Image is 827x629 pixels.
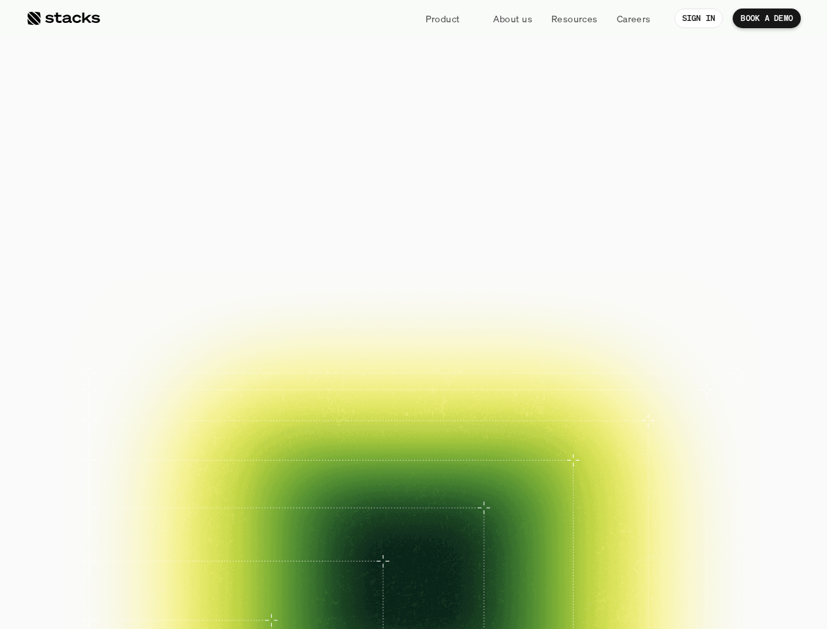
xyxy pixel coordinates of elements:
[674,9,724,28] a: SIGN IN
[513,97,650,153] span: close.
[485,7,540,30] a: About us
[493,12,532,26] p: About us
[426,285,522,303] p: EXPLORE PRODUCT
[609,7,659,30] a: Careers
[287,97,502,153] span: financial
[305,285,376,303] p: BOOK A DEMO
[258,224,569,263] p: Close your books faster, smarter, and risk-free with Stacks, the AI tool for accounting teams.
[258,153,568,210] span: Reimagined.
[404,278,544,310] a: EXPLORE PRODUCT
[741,14,793,23] p: BOOK A DEMO
[551,12,598,26] p: Resources
[426,12,460,26] p: Product
[682,14,716,23] p: SIGN IN
[733,9,801,28] a: BOOK A DEMO
[284,278,397,310] a: BOOK A DEMO
[543,7,606,30] a: Resources
[617,12,651,26] p: Careers
[177,97,276,153] span: The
